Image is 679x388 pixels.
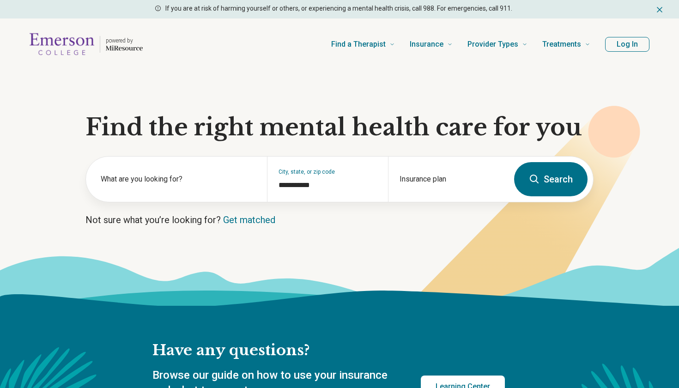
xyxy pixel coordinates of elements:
[101,174,256,185] label: What are you looking for?
[331,26,395,63] a: Find a Therapist
[85,213,594,226] p: Not sure what you’re looking for?
[106,37,143,44] p: powered by
[223,214,275,225] a: Get matched
[331,38,386,51] span: Find a Therapist
[410,26,453,63] a: Insurance
[655,4,664,15] button: Dismiss
[467,38,518,51] span: Provider Types
[410,38,443,51] span: Insurance
[30,30,143,59] a: Home page
[85,114,594,141] h1: Find the right mental health care for you
[542,38,581,51] span: Treatments
[467,26,527,63] a: Provider Types
[605,37,649,52] button: Log In
[152,341,505,360] h2: Have any questions?
[165,4,512,13] p: If you are at risk of harming yourself or others, or experiencing a mental health crisis, call 98...
[542,26,590,63] a: Treatments
[514,162,588,196] button: Search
